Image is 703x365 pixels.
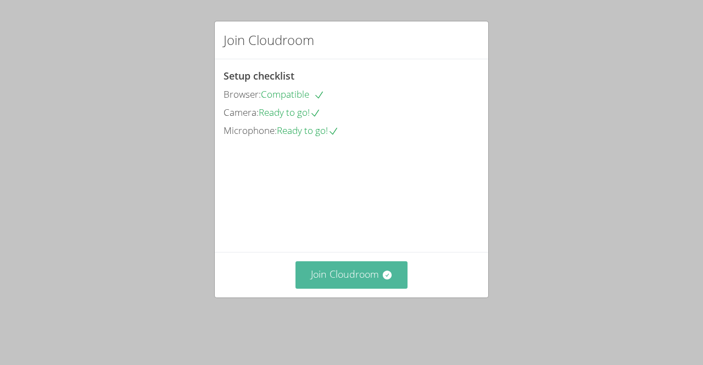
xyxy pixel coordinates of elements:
h2: Join Cloudroom [224,30,314,50]
span: Browser: [224,88,261,100]
span: Ready to go! [277,124,339,137]
span: Setup checklist [224,69,294,82]
span: Microphone: [224,124,277,137]
span: Compatible [261,88,325,100]
span: Camera: [224,106,259,119]
button: Join Cloudroom [295,261,408,288]
span: Ready to go! [259,106,321,119]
